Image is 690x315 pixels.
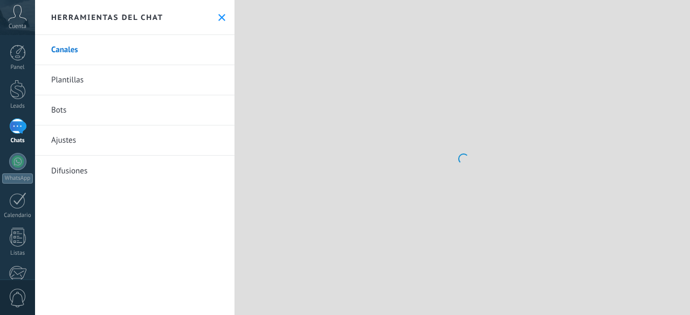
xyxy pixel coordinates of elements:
[35,35,234,65] a: Canales
[35,65,234,95] a: Plantillas
[2,212,33,219] div: Calendario
[2,103,33,110] div: Leads
[9,23,26,30] span: Cuenta
[35,156,234,186] a: Difusiones
[35,95,234,125] a: Bots
[2,137,33,144] div: Chats
[2,173,33,184] div: WhatsApp
[35,125,234,156] a: Ajustes
[51,12,163,22] h2: Herramientas del chat
[2,64,33,71] div: Panel
[2,250,33,257] div: Listas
